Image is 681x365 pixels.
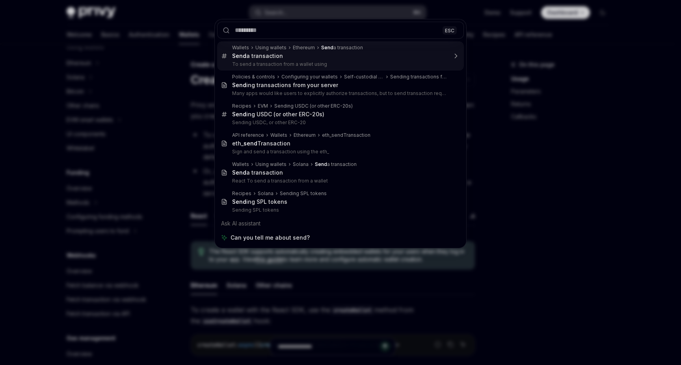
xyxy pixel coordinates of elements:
[232,161,249,168] div: Wallets
[217,216,464,231] div: Ask AI assistant
[321,45,363,51] div: a transaction
[322,132,370,138] div: eth_sendTransaction
[270,132,287,138] div: Wallets
[232,169,283,176] div: a transaction
[232,82,246,88] b: Send
[232,149,447,155] p: Sign and send a transaction using the eth_
[232,103,251,109] div: Recipes
[232,190,251,197] div: Recipes
[232,52,283,60] div: a transaction
[315,161,357,168] div: a transaction
[232,61,447,67] p: To send a transaction from a wallet using
[274,103,353,109] div: Sending USDC (or other ERC-20s)
[294,132,316,138] div: Ethereum
[232,207,447,213] p: Sending SPL tokens
[232,82,338,89] div: ing transactions from your server
[390,74,447,80] div: Sending transactions from your server
[232,119,447,126] p: Sending USDC, or other ERC-20
[232,198,246,205] b: Send
[255,161,287,168] div: Using wallets
[232,90,447,97] p: Many apps would like users to explicitly authorize transactions, but to send transaction requests f
[293,45,315,51] div: Ethereum
[232,111,324,118] div: ing USDC (or other ERC-20s)
[232,198,287,205] div: ing SPL tokens
[232,140,290,147] div: eth_ Transaction
[232,132,264,138] div: API reference
[315,161,327,167] b: Send
[232,178,447,184] p: React To send a transaction from a wallet
[281,74,338,80] div: Configuring your wallets
[258,190,274,197] div: Solana
[321,45,333,50] b: Send
[344,74,384,80] div: Self-custodial user wallets
[293,161,309,168] div: Solana
[231,234,310,242] span: Can you tell me about send?
[232,111,246,117] b: Send
[244,140,257,147] b: send
[255,45,287,51] div: Using wallets
[258,103,268,109] div: EVM
[232,45,249,51] div: Wallets
[232,169,246,176] b: Send
[232,74,275,80] div: Policies & controls
[443,26,457,34] div: ESC
[280,190,327,197] div: Sending SPL tokens
[232,52,246,59] b: Send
